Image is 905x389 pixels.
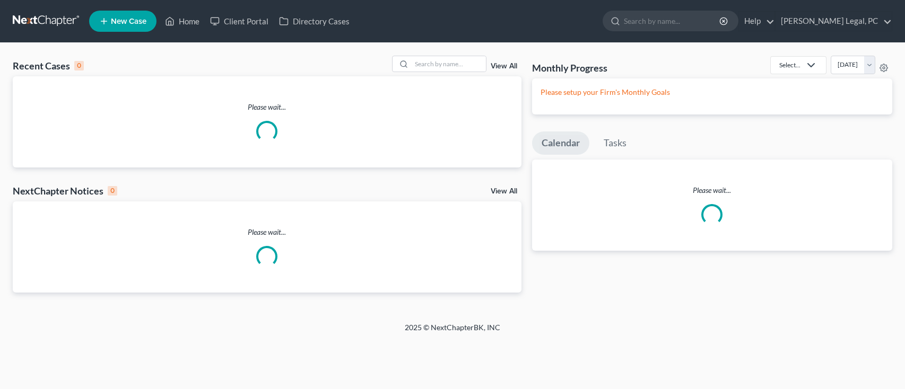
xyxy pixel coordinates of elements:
[776,12,892,31] a: [PERSON_NAME] Legal, PC
[274,12,355,31] a: Directory Cases
[532,185,892,196] p: Please wait...
[624,11,721,31] input: Search by name...
[412,56,486,72] input: Search by name...
[13,184,117,197] div: NextChapter Notices
[532,131,589,155] a: Calendar
[205,12,274,31] a: Client Portal
[74,61,84,70] div: 0
[779,60,800,69] div: Select...
[111,17,146,25] span: New Case
[108,186,117,196] div: 0
[13,227,521,237] p: Please wait...
[160,12,205,31] a: Home
[739,12,775,31] a: Help
[532,61,607,74] h3: Monthly Progress
[491,188,517,195] a: View All
[13,59,84,72] div: Recent Cases
[541,87,884,98] p: Please setup your Firm's Monthly Goals
[594,131,636,155] a: Tasks
[491,63,517,70] a: View All
[13,102,521,112] p: Please wait...
[150,322,755,341] div: 2025 © NextChapterBK, INC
